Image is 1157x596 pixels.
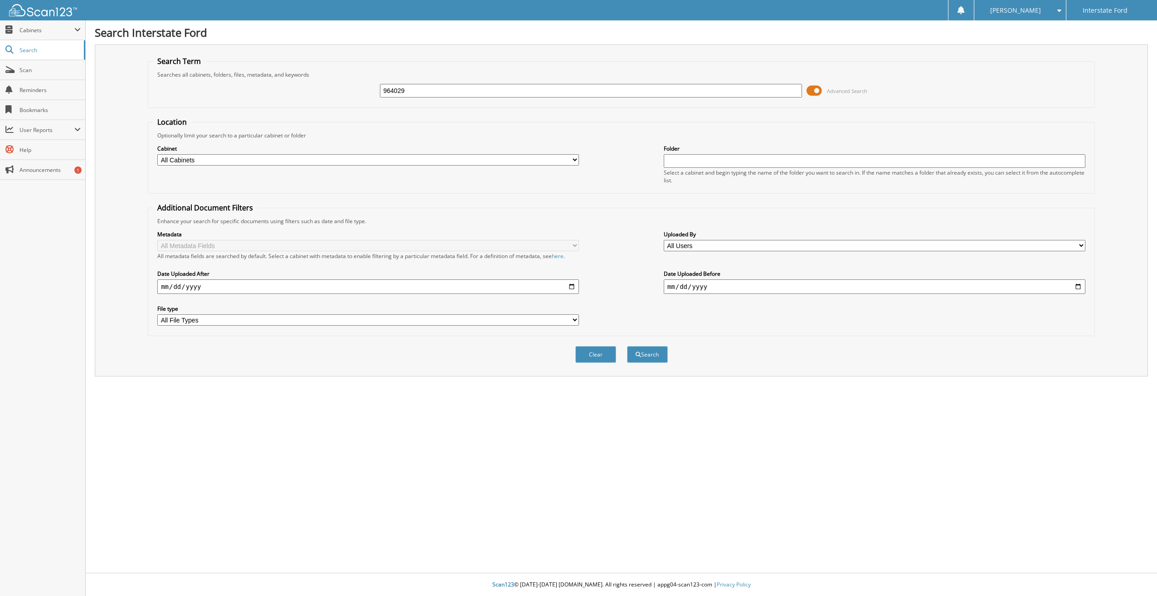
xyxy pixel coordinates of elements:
[717,581,751,588] a: Privacy Policy
[627,346,668,363] button: Search
[664,270,1085,278] label: Date Uploaded Before
[664,279,1085,294] input: end
[95,25,1148,40] h1: Search Interstate Ford
[157,279,579,294] input: start
[153,217,1090,225] div: Enhance your search for specific documents using filters such as date and file type.
[153,203,258,213] legend: Additional Document Filters
[575,346,616,363] button: Clear
[664,145,1085,152] label: Folder
[19,66,81,74] span: Scan
[19,146,81,154] span: Help
[157,305,579,313] label: File type
[552,252,564,260] a: here
[19,106,81,114] span: Bookmarks
[157,145,579,152] label: Cabinet
[19,26,74,34] span: Cabinets
[664,169,1085,184] div: Select a cabinet and begin typing the name of the folder you want to search in. If the name match...
[74,166,82,174] div: 1
[157,230,579,238] label: Metadata
[153,132,1090,139] div: Optionally limit your search to a particular cabinet or folder
[990,8,1041,13] span: [PERSON_NAME]
[9,4,77,16] img: scan123-logo-white.svg
[157,270,579,278] label: Date Uploaded After
[157,252,579,260] div: All metadata fields are searched by default. Select a cabinet with metadata to enable filtering b...
[19,46,79,54] span: Search
[1083,8,1128,13] span: Interstate Ford
[827,88,867,94] span: Advanced Search
[664,230,1085,238] label: Uploaded By
[153,117,191,127] legend: Location
[19,126,74,134] span: User Reports
[153,56,205,66] legend: Search Term
[492,581,514,588] span: Scan123
[19,86,81,94] span: Reminders
[153,71,1090,78] div: Searches all cabinets, folders, files, metadata, and keywords
[19,166,81,174] span: Announcements
[86,574,1157,596] div: © [DATE]-[DATE] [DOMAIN_NAME]. All rights reserved | appg04-scan123-com |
